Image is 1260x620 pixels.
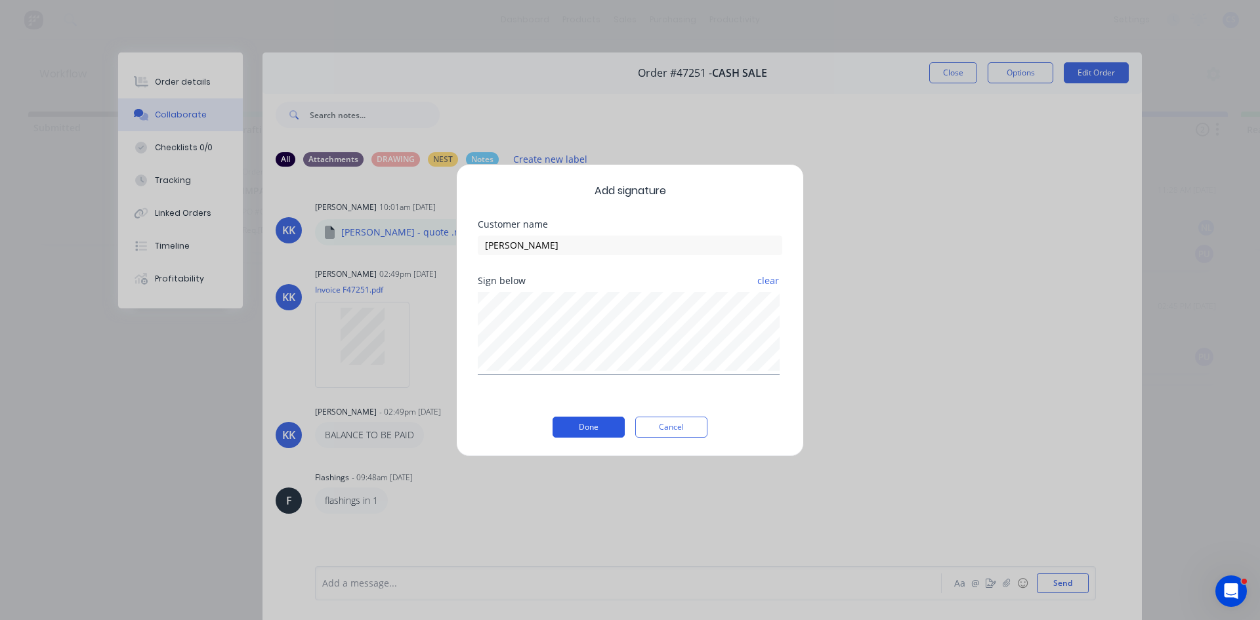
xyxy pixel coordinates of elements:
div: Sign below [478,276,782,285]
span: Add signature [478,183,782,199]
div: Customer name [478,220,782,229]
button: Done [553,417,625,438]
button: Cancel [635,417,707,438]
button: clear [757,269,780,293]
iframe: Intercom live chat [1215,575,1247,607]
input: Enter customer name [478,236,782,255]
